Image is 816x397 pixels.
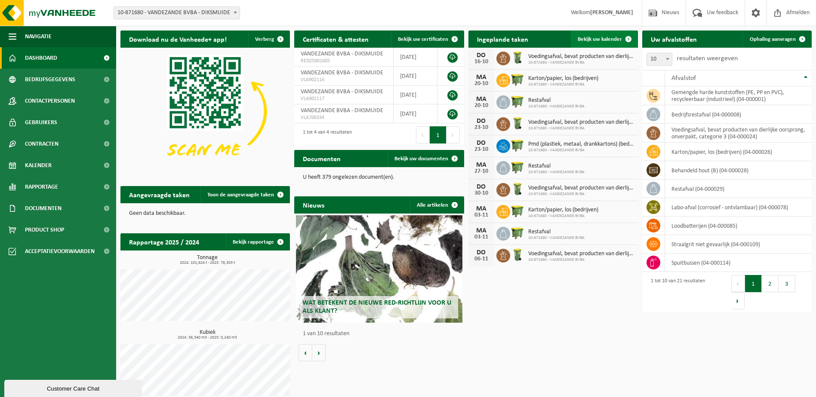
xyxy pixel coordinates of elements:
button: Next [731,292,745,309]
div: 23-10 [473,125,490,131]
div: 1 tot 10 van 21 resultaten [647,274,705,310]
a: Bekijk uw certificaten [391,31,463,48]
span: Kalender [25,155,52,176]
button: Verberg [248,31,289,48]
span: Karton/papier, los (bedrijven) [528,75,598,82]
span: Acceptatievoorwaarden [25,241,95,262]
div: 20-10 [473,103,490,109]
td: [DATE] [394,86,437,104]
a: Toon de aangevraagde taken [200,186,289,203]
button: 3 [779,275,795,292]
div: MA [473,205,490,212]
div: MA [473,74,490,81]
span: Gebruikers [25,112,57,133]
span: 10-871680 - VANDEZANDE BVBA [528,60,634,65]
span: Voedingsafval, bevat producten van dierlijke oorsprong, onverpakt, categorie 3 [528,250,634,257]
div: 23-10 [473,147,490,153]
h3: Kubiek [125,330,290,340]
button: Volgende [312,344,326,361]
div: DO [473,249,490,256]
span: VANDEZANDE BVBA - DIKSMUIDE [301,107,383,114]
p: Geen data beschikbaar. [129,211,281,217]
p: 1 van 10 resultaten [303,331,459,337]
span: 10-871680 - VANDEZANDE BVBA [528,257,634,263]
span: VANDEZANDE BVBA - DIKSMUIDE [301,70,383,76]
span: 10-871680 - VANDEZANDE BVBA [528,126,634,131]
td: karton/papier, los (bedrijven) (04-000026) [665,143,812,161]
td: straalgrit niet gevaarlijk (04-000109) [665,235,812,253]
span: Product Shop [25,219,64,241]
span: Navigatie [25,26,52,47]
span: VLA902116 [301,76,387,83]
span: Restafval [528,229,585,235]
span: Verberg [255,37,274,42]
h3: Tonnage [125,255,290,265]
h2: Certificaten & attesten [294,31,377,47]
div: MA [473,96,490,103]
span: Voedingsafval, bevat producten van dierlijke oorsprong, onverpakt, categorie 3 [528,53,634,60]
span: 10-871680 - VANDEZANDE BVBA [528,104,585,109]
span: 2024: 101,624 t - 2025: 78,303 t [125,261,290,265]
span: VLA902117 [301,95,387,102]
span: RED25001605 [301,58,387,64]
span: 10-871680 - VANDEZANDE BVBA [528,82,598,87]
span: Voedingsafval, bevat producten van dierlijke oorsprong, onverpakt, categorie 3 [528,185,634,192]
h2: Uw afvalstoffen [642,31,705,47]
span: 10-871680 - VANDEZANDE BVBA [528,170,585,175]
span: Restafval [528,97,585,104]
div: 03-11 [473,212,490,218]
img: WB-0140-HPE-GN-50 [510,247,525,262]
button: Next [446,126,460,144]
td: behandeld hout (B) (04-000028) [665,161,812,180]
div: MA [473,162,490,168]
div: 16-10 [473,59,490,65]
span: Ophaling aanvragen [750,37,796,42]
span: Karton/papier, los (bedrijven) [528,207,598,214]
p: U heeft 379 ongelezen document(en). [303,174,455,180]
span: Documenten [25,198,62,219]
div: DO [473,140,490,147]
h2: Documenten [294,150,349,167]
a: Wat betekent de nieuwe RED-richtlijn voor u als klant? [296,215,462,323]
div: 03-11 [473,234,490,240]
span: 10-871680 - VANDEZANDE BVBA [528,235,585,241]
h2: Aangevraagde taken [120,186,198,203]
button: 1 [745,275,762,292]
button: 2 [762,275,779,292]
div: 20-10 [473,81,490,87]
span: Dashboard [25,47,57,69]
a: Ophaling aanvragen [743,31,811,48]
img: WB-0140-HPE-GN-50 [510,116,525,131]
span: Contracten [25,133,59,155]
label: resultaten weergeven [677,55,738,62]
td: labo-afval (corrosief - ontvlambaar) (04-000078) [665,198,812,217]
span: 10 [647,53,672,66]
img: WB-1100-HPE-GN-50 [510,94,525,109]
strong: [PERSON_NAME] [590,9,633,16]
button: 1 [430,126,446,144]
span: Rapportage [25,176,58,198]
span: Bekijk uw documenten [394,156,448,162]
img: WB-1100-HPE-GN-50 [510,138,525,153]
td: voedingsafval, bevat producten van dierlijke oorsprong, onverpakt, categorie 3 (04-000024) [665,124,812,143]
h2: Ingeplande taken [468,31,537,47]
span: Bedrijfsgegevens [25,69,75,90]
div: MA [473,227,490,234]
div: 27-10 [473,168,490,174]
span: 10-871680 - VANDEZANDE BVBA [528,148,634,153]
td: bedrijfsrestafval (04-000008) [665,105,812,124]
span: Bekijk uw kalender [578,37,622,42]
div: 30-10 [473,190,490,196]
span: 10-871680 - VANDEZANDE BVBA [528,214,598,219]
img: Download de VHEPlus App [120,48,290,175]
span: Bekijk uw certificaten [398,37,448,42]
h2: Download nu de Vanheede+ app! [120,31,235,47]
span: 10-871680 - VANDEZANDE BVBA - DIKSMUIDE [114,6,240,19]
div: 1 tot 4 van 4 resultaten [299,125,352,144]
span: Toon de aangevraagde taken [207,192,274,198]
img: WB-0140-HPE-GN-50 [510,50,525,65]
img: WB-0140-HPE-GN-50 [510,182,525,196]
a: Alle artikelen [410,196,463,214]
td: [DATE] [394,67,437,86]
